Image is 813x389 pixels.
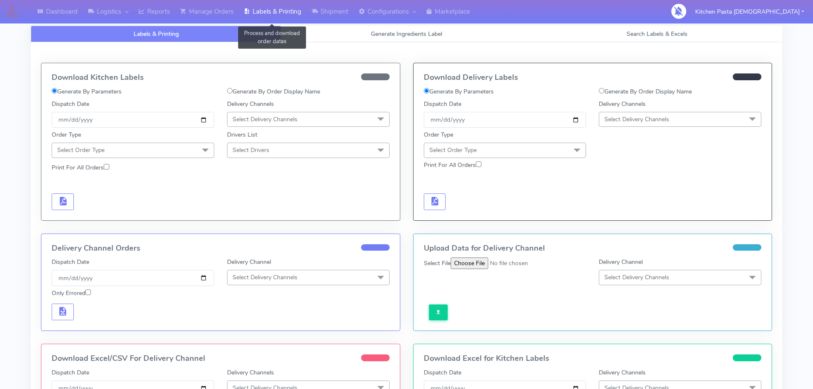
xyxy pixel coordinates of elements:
label: Select File [424,259,451,268]
span: Select Drivers [233,146,269,154]
label: Delivery Channels [599,368,646,377]
input: Print For All Orders [476,161,481,167]
h4: Download Excel for Kitchen Labels [424,354,762,363]
h4: Download Excel/CSV For Delivery Channel [52,354,390,363]
h4: Download Delivery Labels [424,73,762,82]
span: Labels & Printing [134,30,179,38]
h4: Delivery Channel Orders [52,244,390,253]
input: Only Errored [85,290,91,295]
label: Generate By Parameters [424,87,494,96]
h4: Download Kitchen Labels [52,73,390,82]
label: Dispatch Date [424,368,461,377]
label: Delivery Channel [599,257,643,266]
label: Dispatch Date [424,99,461,108]
label: Delivery Channel [227,257,271,266]
label: Dispatch Date [52,257,89,266]
button: Kitchen Pasta [DEMOGRAPHIC_DATA] [689,3,810,20]
span: Select Delivery Channels [233,273,297,281]
span: Search Labels & Excels [627,30,688,38]
span: Select Delivery Channels [604,273,669,281]
label: Delivery Channels [599,99,646,108]
label: Delivery Channels [227,99,274,108]
label: Order Type [52,130,81,139]
span: Generate Ingredients Label [371,30,442,38]
label: Dispatch Date [52,99,89,108]
label: Generate By Order Display Name [599,87,692,96]
ul: Tabs [31,26,782,42]
input: Generate By Parameters [424,88,429,94]
span: Select Delivery Channels [604,115,669,123]
input: Generate By Order Display Name [599,88,604,94]
span: Select Order Type [57,146,105,154]
input: Generate By Order Display Name [227,88,233,94]
input: Generate By Parameters [52,88,57,94]
input: Print For All Orders [104,164,109,170]
label: Print For All Orders [52,163,109,172]
label: Dispatch Date [52,368,89,377]
label: Order Type [424,130,453,139]
label: Drivers List [227,130,257,139]
label: Print For All Orders [424,161,481,170]
label: Delivery Channels [227,368,274,377]
h4: Upload Data for Delivery Channel [424,244,762,253]
label: Only Errored [52,289,91,298]
span: Select Order Type [429,146,477,154]
span: Select Delivery Channels [233,115,297,123]
label: Generate By Parameters [52,87,122,96]
label: Generate By Order Display Name [227,87,320,96]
